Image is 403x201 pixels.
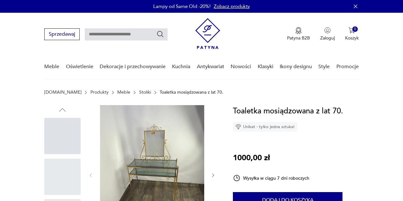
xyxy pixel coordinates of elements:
[156,30,164,38] button: Szukaj
[295,27,302,34] img: Ikona medalu
[233,174,309,182] div: Wysyłka w ciągu 7 dni roboczych
[320,27,335,41] button: Zaloguj
[214,3,250,10] a: Zobacz produkty
[44,54,59,79] a: Meble
[233,105,343,117] h1: Toaletka mosiądzowana z lat 70.
[336,54,359,79] a: Promocje
[66,54,93,79] a: Oświetlenie
[280,54,312,79] a: Ikony designu
[153,3,211,10] p: Lampy od Same Old -20%!
[287,27,310,41] a: Ikona medaluPatyna B2B
[172,54,190,79] a: Kuchnia
[324,27,331,33] img: Ikonka użytkownika
[160,90,223,95] p: Toaletka mosiądzowana z lat 70.
[197,54,224,79] a: Antykwariat
[117,90,130,95] a: Meble
[44,28,80,40] button: Sprzedawaj
[352,26,358,32] div: 0
[139,90,151,95] a: Stoliki
[233,122,297,132] div: Unikat - tylko jedna sztuka!
[345,35,359,41] p: Koszyk
[287,27,310,41] button: Patyna B2B
[318,54,330,79] a: Style
[345,27,359,41] button: 0Koszyk
[100,54,166,79] a: Dekoracje i przechowywanie
[195,18,220,49] img: Patyna - sklep z meblami i dekoracjami vintage
[44,32,80,37] a: Sprzedawaj
[258,54,273,79] a: Klasyki
[44,90,82,95] a: [DOMAIN_NAME]
[235,124,241,130] img: Ikona diamentu
[287,35,310,41] p: Patyna B2B
[231,54,251,79] a: Nowości
[90,90,109,95] a: Produkty
[233,152,270,164] p: 1000,00 zł
[349,27,355,33] img: Ikona koszyka
[320,35,335,41] p: Zaloguj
